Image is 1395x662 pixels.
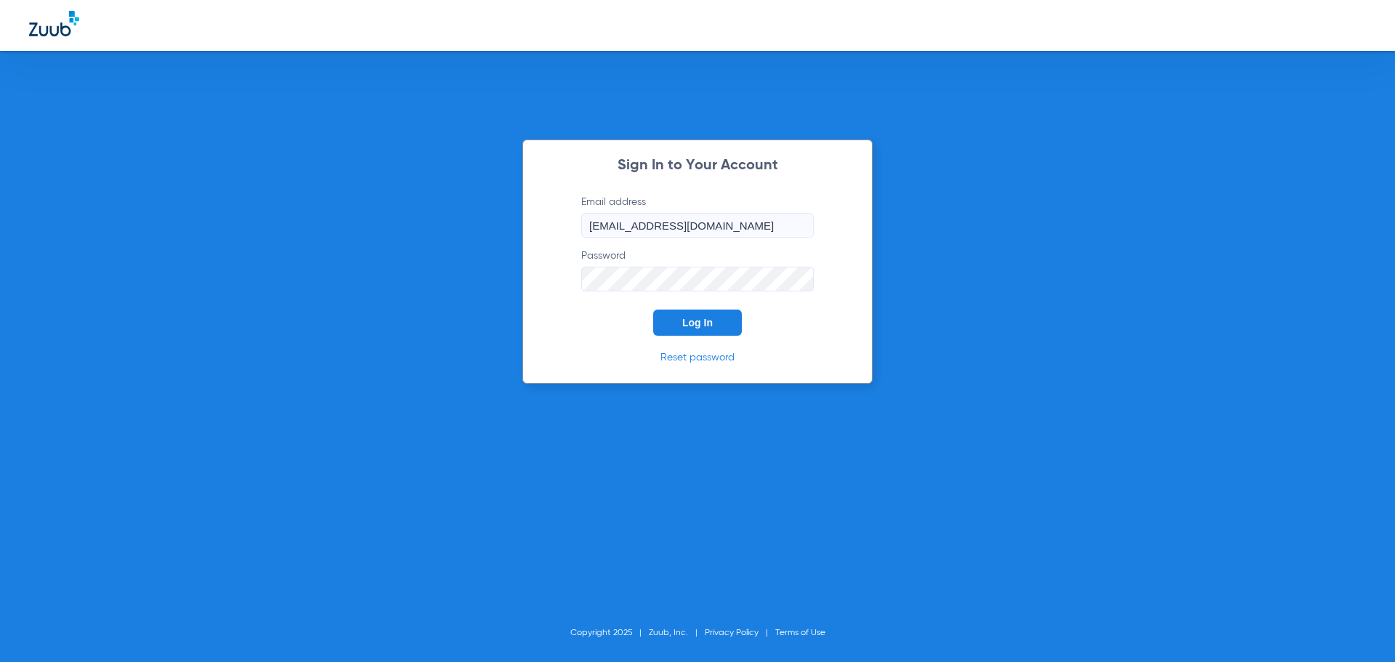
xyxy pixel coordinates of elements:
[649,626,705,640] li: Zuub, Inc.
[581,195,814,238] label: Email address
[660,352,735,363] a: Reset password
[29,11,79,36] img: Zuub Logo
[559,158,836,173] h2: Sign In to Your Account
[581,213,814,238] input: Email address
[775,629,825,637] a: Terms of Use
[570,626,649,640] li: Copyright 2025
[682,317,713,328] span: Log In
[581,267,814,291] input: Password
[1322,592,1395,662] iframe: Chat Widget
[653,310,742,336] button: Log In
[581,249,814,291] label: Password
[705,629,759,637] a: Privacy Policy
